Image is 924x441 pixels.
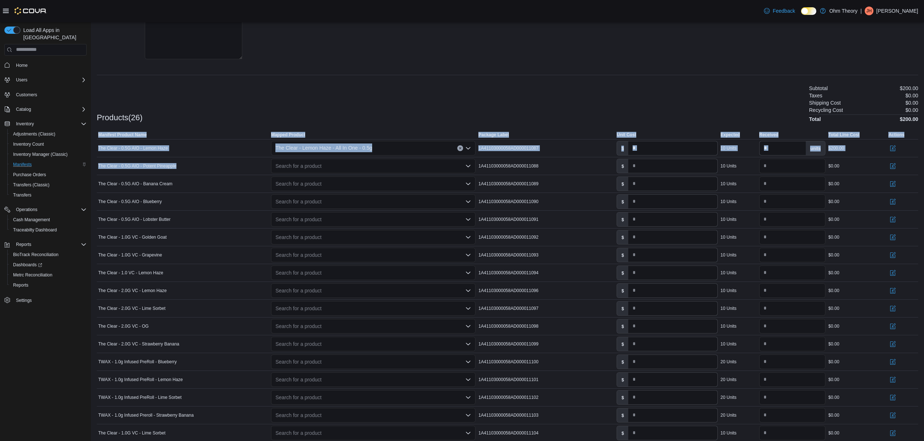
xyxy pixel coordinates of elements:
[617,195,628,209] label: $
[13,61,31,70] a: Home
[16,106,31,112] span: Catalog
[13,272,52,278] span: Metrc Reconciliation
[7,180,89,190] button: Transfers (Classic)
[98,181,172,187] span: The Clear - 0.5G AIO - Banana Cream
[478,323,538,329] span: 1A41103000058AD000011098
[828,252,839,258] div: $0.00
[1,104,89,114] button: Catalog
[617,337,628,351] label: $
[1,75,89,85] button: Users
[617,248,628,262] label: $
[10,226,60,234] a: Traceabilty Dashboard
[7,190,89,200] button: Transfers
[617,177,628,191] label: $
[275,143,372,152] span: The Clear - Lemon Haze - All In One - 0.5g
[13,105,34,114] button: Catalog
[806,141,825,155] label: units
[809,100,841,106] h6: Shipping Cost
[465,145,471,151] button: Open list of options
[478,234,538,240] span: 1A41103000058AD000011092
[4,57,87,324] nav: Complex example
[809,93,823,98] h6: Taxes
[13,240,87,249] span: Reports
[13,227,57,233] span: Traceabilty Dashboard
[828,234,839,240] div: $0.00
[10,140,47,149] a: Inventory Count
[828,270,839,276] div: $0.00
[7,250,89,260] button: BioTrack Reconciliation
[98,163,176,169] span: The Clear - 0.5G AIO - Potent Pineapple
[828,163,839,169] div: $0.00
[7,159,89,170] button: Manifests
[10,160,87,169] span: Manifests
[16,92,37,98] span: Customers
[7,260,89,270] a: Dashboards
[905,107,918,113] p: $0.00
[13,295,87,304] span: Settings
[10,281,31,290] a: Reports
[759,132,778,138] span: Received
[1,205,89,215] button: Operations
[10,170,87,179] span: Purchase Orders
[98,341,179,347] span: The Clear - 2.0G VC - Strawberry Banana
[617,266,628,280] label: $
[860,7,862,15] p: |
[721,252,737,258] div: 10 Units
[828,199,839,205] div: $0.00
[10,170,49,179] a: Purchase Orders
[809,116,821,122] h4: Total
[478,132,509,138] span: Package Label
[465,395,471,400] button: Open list of options
[16,207,37,213] span: Operations
[478,181,538,187] span: 1A41103000058AD000011089
[98,252,162,258] span: The Clear - 1.0G VC - Grapevine
[617,426,628,440] label: $
[900,85,918,91] p: $200.00
[761,4,798,18] a: Feedback
[10,281,87,290] span: Reports
[900,116,918,122] h4: $200.00
[721,430,737,436] div: 10 Units
[721,181,737,187] div: 10 Units
[465,430,471,436] button: Open list of options
[98,359,177,365] span: TWAX - 1.0g Infused PreRoll - Blueberry
[865,7,873,15] div: Jonathan Hernandez
[828,395,839,400] div: $0.00
[13,131,55,137] span: Adjustments (Classic)
[828,341,839,347] div: $0.00
[16,77,27,83] span: Users
[7,270,89,280] button: Metrc Reconciliation
[721,395,737,400] div: 20 Units
[10,260,87,269] span: Dashboards
[16,121,34,127] span: Inventory
[828,377,839,383] div: $0.00
[617,373,628,387] label: $
[13,151,68,157] span: Inventory Manager (Classic)
[721,145,737,151] div: 10 Units
[1,89,89,100] button: Customers
[721,234,737,240] div: 10 Units
[828,132,860,138] span: Total Line Cost
[721,132,740,138] span: Expected
[98,288,167,294] span: The Clear - 2.0G VC - Lemon Haze
[478,306,538,311] span: 1A41103000058AD000011097
[465,412,471,418] button: Open list of options
[10,271,55,279] a: Metrc Reconciliation
[7,215,89,225] button: Cash Management
[617,284,628,298] label: $
[7,280,89,290] button: Reports
[721,412,737,418] div: 20 Units
[617,230,628,244] label: $
[1,239,89,250] button: Reports
[809,107,843,113] h6: Recycling Cost
[773,7,795,15] span: Feedback
[13,282,28,288] span: Reports
[10,181,52,189] a: Transfers (Classic)
[867,7,872,15] span: JH
[1,60,89,70] button: Home
[478,199,538,205] span: 1A41103000058AD000011090
[10,160,35,169] a: Manifests
[828,217,839,222] div: $0.00
[617,132,636,138] span: Unit Cost
[617,319,628,333] label: $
